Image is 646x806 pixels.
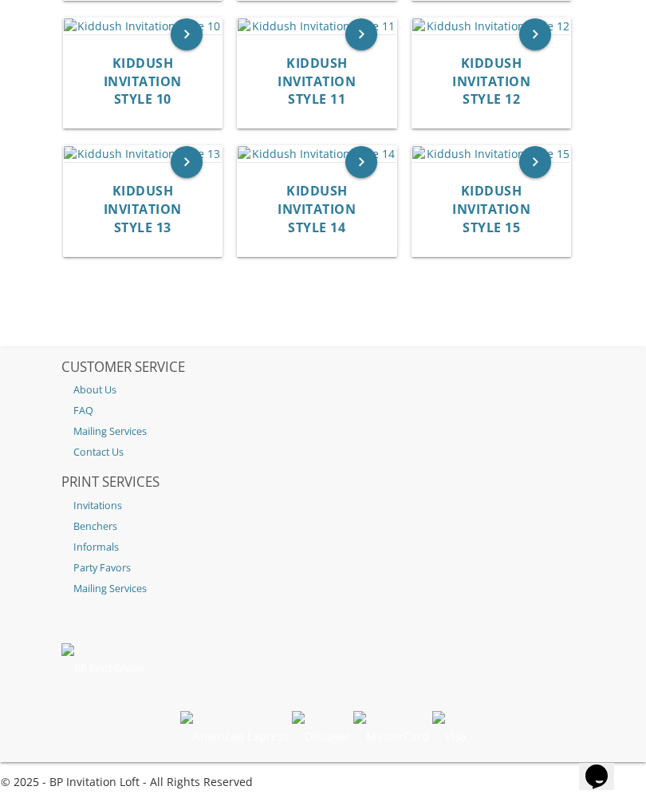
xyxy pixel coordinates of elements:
[238,146,396,162] img: Kiddush Invitation Style 14
[278,56,356,108] a: Kiddush Invitation Style 11
[412,146,571,162] img: Kiddush Invitation Style 15
[345,18,377,50] a: keyboard_arrow_right
[412,18,571,34] img: Kiddush Invitation Style 12
[64,146,223,162] img: Kiddush Invitation Style 13
[104,184,182,235] a: Kiddush Invitation Style 13
[452,54,530,109] span: Kiddush Invitation Style 12
[61,401,585,421] a: FAQ
[61,421,585,442] a: Mailing Services
[452,56,530,108] a: Kiddush Invitation Style 12
[61,537,585,558] a: Informals
[104,56,182,108] a: Kiddush Invitation Style 10
[278,54,356,109] span: Kiddush Invitation Style 11
[64,18,223,34] img: Kiddush Invitation Style 10
[292,711,350,762] img: Discover
[61,360,585,376] h2: CUSTOMER SERVICE
[61,643,144,694] img: BP Print Group
[452,182,530,236] span: Kiddush Invitation Style 15
[61,496,585,516] a: Invitations
[61,442,585,463] a: Contact Us
[171,146,203,178] a: keyboard_arrow_right
[61,475,585,491] h2: PRINT SERVICES
[353,711,429,762] img: MasterCard
[104,54,182,109] span: Kiddush Invitation Style 10
[432,711,467,762] img: Visa
[238,18,396,34] img: Kiddush Invitation Style 11
[519,146,551,178] a: keyboard_arrow_right
[345,146,377,178] a: keyboard_arrow_right
[61,516,585,537] a: Benchers
[171,18,203,50] a: keyboard_arrow_right
[104,182,182,236] span: Kiddush Invitation Style 13
[519,18,551,50] a: keyboard_arrow_right
[278,184,356,235] a: Kiddush Invitation Style 14
[61,380,585,401] a: About Us
[278,182,356,236] span: Kiddush Invitation Style 14
[61,558,585,579] a: Party Favors
[452,184,530,235] a: Kiddush Invitation Style 15
[579,742,630,790] iframe: chat widget
[180,711,289,762] img: American Express
[61,579,585,599] a: Mailing Services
